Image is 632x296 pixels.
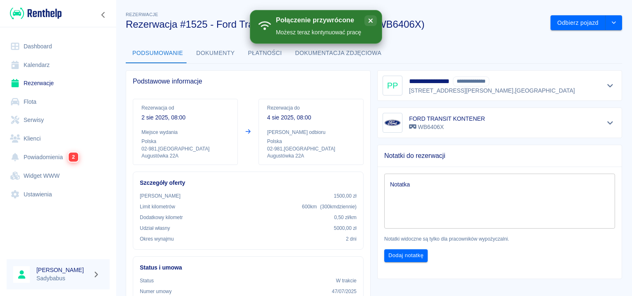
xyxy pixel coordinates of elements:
[141,138,229,145] p: Polska
[141,113,229,122] p: 2 sie 2025, 08:00
[267,113,355,122] p: 4 sie 2025, 08:00
[7,111,110,129] a: Serwisy
[409,86,575,95] p: [STREET_ADDRESS][PERSON_NAME] , [GEOGRAPHIC_DATA]
[384,235,615,243] p: Notatki widoczne są tylko dla pracowników wypożyczalni.
[409,123,485,131] p: WB6406X
[126,43,190,63] button: Podsumowanie
[140,179,357,187] h6: Szczegóły oferty
[334,224,357,232] p: 5000,00 zł
[384,115,401,131] img: Image
[267,129,355,136] p: [PERSON_NAME] odbioru
[276,16,361,25] div: Połączenie przywrócone
[267,138,355,145] p: Polska
[364,15,377,26] button: close
[140,288,172,295] p: Numer umowy
[551,15,606,31] button: Odbierz pojazd
[140,263,357,272] h6: Status i umowa
[190,43,242,63] button: Dokumenty
[140,214,183,221] p: Dodatkowy kilometr
[603,117,617,129] button: Pokaż szczegóły
[141,153,229,160] p: Augustówka 22A
[384,152,615,160] span: Notatki do rezerwacji
[97,10,110,20] button: Zwiń nawigację
[7,148,110,167] a: Powiadomienia2
[302,203,357,210] p: 600 km
[7,167,110,185] a: Widget WWW
[409,115,485,123] h6: FORD TRANSIT KONTENER
[7,129,110,148] a: Klienci
[346,235,357,243] p: 2 dni
[7,185,110,204] a: Ustawienia
[276,28,361,37] div: Możesz teraz kontynuować pracę
[133,77,364,86] span: Podstawowe informacje
[126,12,158,17] span: Rezerwacje
[267,104,355,112] p: Rezerwacja do
[7,37,110,56] a: Dashboard
[141,145,229,153] p: 02-981 , [GEOGRAPHIC_DATA]
[140,203,175,210] p: Limit kilometrów
[384,249,428,262] button: Dodaj notatkę
[383,76,402,95] div: PP
[267,153,355,160] p: Augustówka 22A
[334,192,357,200] p: 1500,00 zł
[36,274,89,283] p: Sadybabus
[242,43,289,63] button: Płatności
[141,129,229,136] p: Miejsce wydania
[36,266,89,274] h6: [PERSON_NAME]
[140,224,170,232] p: Udział własny
[140,235,174,243] p: Okres wynajmu
[7,56,110,74] a: Kalendarz
[336,277,357,284] p: W trakcie
[267,145,355,153] p: 02-981 , [GEOGRAPHIC_DATA]
[7,74,110,93] a: Rezerwacje
[7,93,110,111] a: Flota
[126,19,544,30] h3: Rezerwacja #1525 - Ford Transit 330 L1 AWD Ambiente (WB6406X)
[140,277,154,284] p: Status
[10,7,62,20] img: Renthelp logo
[7,7,62,20] a: Renthelp logo
[69,153,78,162] span: 2
[140,192,180,200] p: [PERSON_NAME]
[320,204,357,210] span: ( 300 km dziennie )
[289,43,388,63] button: Dokumentacja zdjęciowa
[606,15,622,31] button: drop-down
[141,104,229,112] p: Rezerwacja od
[334,214,357,221] p: 0,50 zł /km
[332,288,357,295] p: 47/07/2025
[603,80,617,91] button: Pokaż szczegóły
